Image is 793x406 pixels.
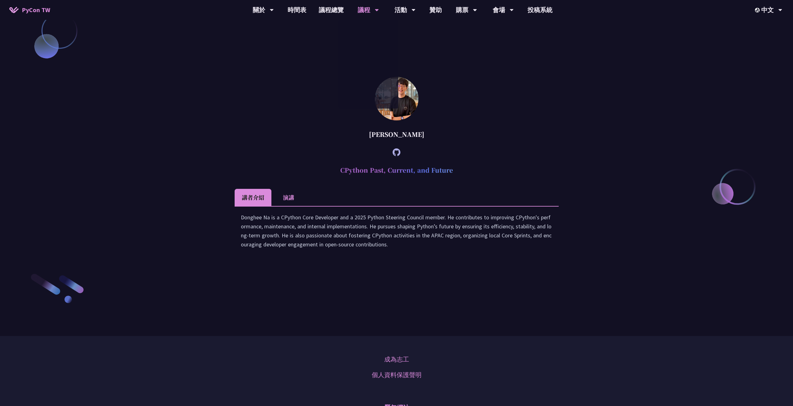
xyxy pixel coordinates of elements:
img: Locale Icon [755,8,761,12]
span: PyCon TW [22,5,50,15]
a: PyCon TW [3,2,56,18]
a: 個人資料保護聲明 [372,370,422,380]
div: Donghee Na is a CPython Core Developer and a 2025 Python Steering Council member. He contributes ... [241,213,552,255]
h2: CPython Past, Current, and Future [235,161,559,180]
a: 成為志工 [384,355,409,364]
li: 講者介紹 [235,189,271,206]
div: [PERSON_NAME] [235,125,559,144]
img: Home icon of PyCon TW 2025 [9,7,19,13]
li: 演講 [271,189,306,206]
